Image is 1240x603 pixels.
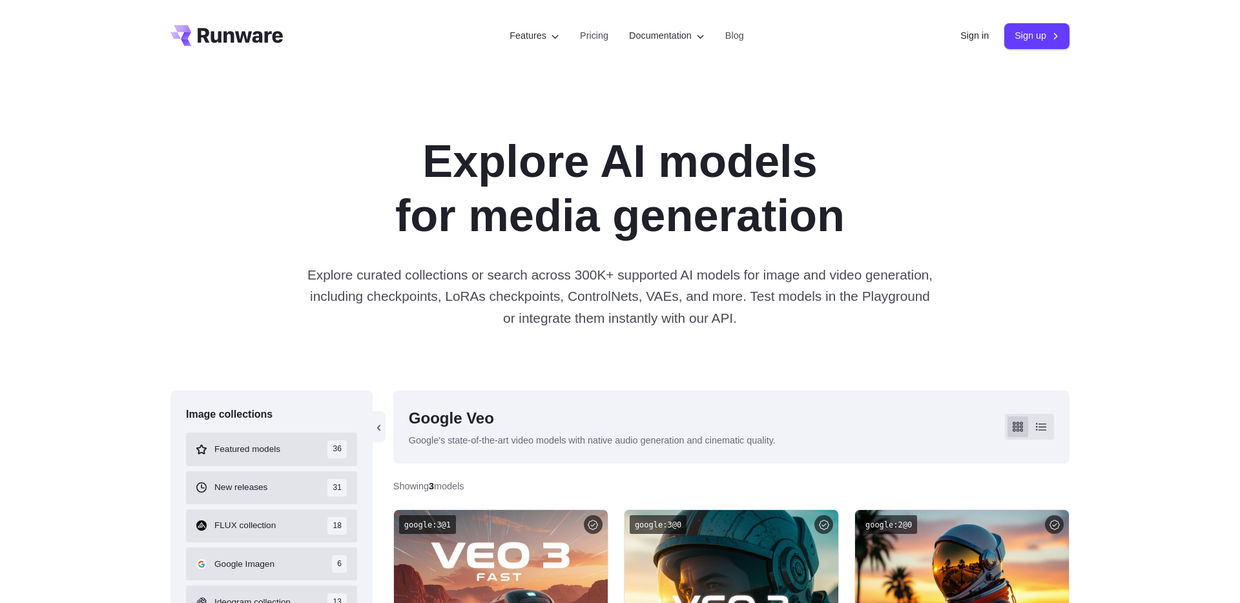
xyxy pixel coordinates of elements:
span: FLUX collection [214,518,276,533]
span: 36 [327,440,346,458]
div: Google Veo [409,406,776,431]
button: FLUX collection 18 [186,509,357,542]
p: Google's state-of-the-art video models with native audio generation and cinematic quality. [409,433,776,448]
span: 6 [332,555,347,573]
a: Sign up [1004,23,1069,48]
span: 31 [327,479,346,496]
span: New releases [214,480,267,495]
label: Features [510,28,559,43]
p: Explore curated collections or search across 300K+ supported AI models for image and video genera... [305,264,935,329]
button: New releases 31 [186,471,357,504]
button: Featured models 36 [186,433,357,465]
strong: 3 [429,481,434,491]
span: 18 [327,517,346,535]
div: Showing models [393,479,464,494]
code: google:3@1 [399,515,456,534]
span: Featured models [214,442,280,456]
a: Blog [725,28,744,43]
a: Go to / [170,25,283,46]
label: Documentation [629,28,705,43]
button: ‹ [373,411,386,442]
code: google:2@0 [860,515,917,534]
a: Sign in [960,28,989,43]
span: Google Imagen [214,557,274,571]
button: Google Imagen 6 [186,547,357,580]
code: google:3@0 [630,515,687,534]
div: Image collections [186,406,357,423]
h1: Explore AI models for media generation [260,134,980,243]
a: Pricing [580,28,608,43]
